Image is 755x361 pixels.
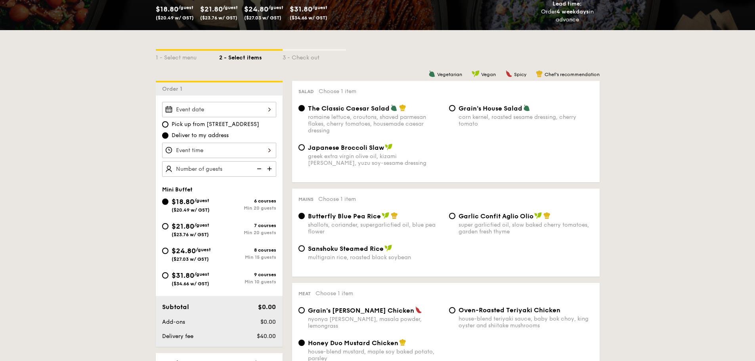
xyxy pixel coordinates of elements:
[162,319,185,325] span: Add-ons
[162,272,168,279] input: $31.80/guest($34.66 w/ GST)9 coursesMin 10 guests
[449,307,455,313] input: Oven-Roasted Teriyaki Chickenhouse-blend teriyaki sauce, baby bok choy, king oyster and shiitake ...
[459,315,593,329] div: house-blend teriyaki sauce, baby bok choy, king oyster and shiitake mushrooms
[319,88,356,95] span: Choose 1 item
[318,196,356,202] span: Choose 1 item
[428,70,436,77] img: icon-vegetarian.fe4039eb.svg
[523,104,530,111] img: icon-vegetarian.fe4039eb.svg
[391,212,398,219] img: icon-chef-hat.a58ddaea.svg
[172,232,209,237] span: ($23.76 w/ GST)
[162,303,189,311] span: Subtotal
[264,161,276,176] img: icon-add.58712e84.svg
[219,247,276,253] div: 8 courses
[162,186,193,193] span: Mini Buffet
[308,316,443,329] div: nyonya [PERSON_NAME], masala powder, lemongrass
[162,333,193,340] span: Delivery fee
[552,0,582,7] span: Lead time:
[532,8,603,24] div: Order in advance
[481,72,496,77] span: Vegan
[415,306,422,313] img: icon-spicy.37a8142b.svg
[308,153,443,166] div: greek extra virgin olive oil, kizami [PERSON_NAME], yuzu soy-sesame dressing
[449,213,455,219] input: Garlic Confit Aglio Oliosuper garlicfied oil, slow baked cherry tomatoes, garden fresh thyme
[162,199,168,205] input: $18.80/guest($20.49 w/ GST)6 coursesMin 20 guests
[298,307,305,313] input: Grain's [PERSON_NAME] Chickennyonya [PERSON_NAME], masala powder, lemongrass
[257,333,276,340] span: $40.00
[219,254,276,260] div: Min 15 guests
[312,5,327,10] span: /guest
[219,279,276,285] div: Min 10 guests
[196,247,211,252] span: /guest
[298,144,305,151] input: Japanese Broccoli Slawgreek extra virgin olive oil, kizami [PERSON_NAME], yuzu soy-sesame dressing
[382,212,390,219] img: icon-vegan.f8ff3823.svg
[514,72,526,77] span: Spicy
[308,105,390,112] span: The Classic Caesar Salad
[258,303,276,311] span: $0.00
[308,144,384,151] span: Japanese Broccoli Slaw
[290,5,312,13] span: $31.80
[252,161,264,176] img: icon-reduce.1d2dbef1.svg
[219,272,276,277] div: 9 courses
[172,271,194,280] span: $31.80
[536,70,543,77] img: icon-chef-hat.a58ddaea.svg
[178,5,193,10] span: /guest
[459,114,593,127] div: corn kernel, roasted sesame dressing, cherry tomato
[298,197,313,202] span: Mains
[172,281,209,287] span: ($34.66 w/ GST)
[308,212,381,220] span: Butterfly Blue Pea Rice
[219,51,283,62] div: 2 - Select items
[156,5,178,13] span: $18.80
[172,246,196,255] span: $24.80
[459,212,533,220] span: Garlic Confit Aglio Olio
[437,72,462,77] span: Vegetarian
[399,104,406,111] img: icon-chef-hat.a58ddaea.svg
[290,15,327,21] span: ($34.66 w/ GST)
[298,291,311,296] span: Meat
[156,51,219,62] div: 1 - Select menu
[268,5,283,10] span: /guest
[556,8,589,15] strong: 4 weekdays
[472,70,480,77] img: icon-vegan.f8ff3823.svg
[172,197,194,206] span: $18.80
[308,339,398,347] span: Honey Duo Mustard Chicken
[172,132,229,139] span: Deliver to my address
[298,340,305,346] input: Honey Duo Mustard Chickenhouse-blend mustard, maple soy baked potato, parsley
[459,306,560,314] span: Oven-Roasted Teriyaki Chicken
[172,120,259,128] span: Pick up from [STREET_ADDRESS]
[162,86,185,92] span: Order 1
[156,15,194,21] span: ($20.49 w/ GST)
[162,143,276,158] input: Event time
[545,72,600,77] span: Chef's recommendation
[172,207,210,213] span: ($20.49 w/ GST)
[244,5,268,13] span: $24.80
[260,319,276,325] span: $0.00
[194,198,209,203] span: /guest
[219,205,276,211] div: Min 20 guests
[308,245,384,252] span: Sanshoku Steamed Rice
[200,5,223,13] span: $21.80
[162,161,276,177] input: Number of guests
[385,143,393,151] img: icon-vegan.f8ff3823.svg
[219,230,276,235] div: Min 20 guests
[298,245,305,252] input: Sanshoku Steamed Ricemultigrain rice, roasted black soybean
[308,254,443,261] div: multigrain rice, roasted black soybean
[384,244,392,252] img: icon-vegan.f8ff3823.svg
[298,213,305,219] input: Butterfly Blue Pea Riceshallots, coriander, supergarlicfied oil, blue pea flower
[200,15,237,21] span: ($23.76 w/ GST)
[308,114,443,134] div: romaine lettuce, croutons, shaved parmesan flakes, cherry tomatoes, housemade caesar dressing
[543,212,550,219] img: icon-chef-hat.a58ddaea.svg
[162,223,168,229] input: $21.80/guest($23.76 w/ GST)7 coursesMin 20 guests
[283,51,346,62] div: 3 - Check out
[298,89,314,94] span: Salad
[219,223,276,228] div: 7 courses
[459,222,593,235] div: super garlicfied oil, slow baked cherry tomatoes, garden fresh thyme
[194,222,209,228] span: /guest
[308,307,414,314] span: Grain's [PERSON_NAME] Chicken
[162,248,168,254] input: $24.80/guest($27.03 w/ GST)8 coursesMin 15 guests
[194,271,209,277] span: /guest
[172,256,209,262] span: ($27.03 w/ GST)
[244,15,281,21] span: ($27.03 w/ GST)
[219,198,276,204] div: 6 courses
[315,290,353,297] span: Choose 1 item
[399,339,406,346] img: icon-chef-hat.a58ddaea.svg
[505,70,512,77] img: icon-spicy.37a8142b.svg
[449,105,455,111] input: Grain's House Saladcorn kernel, roasted sesame dressing, cherry tomato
